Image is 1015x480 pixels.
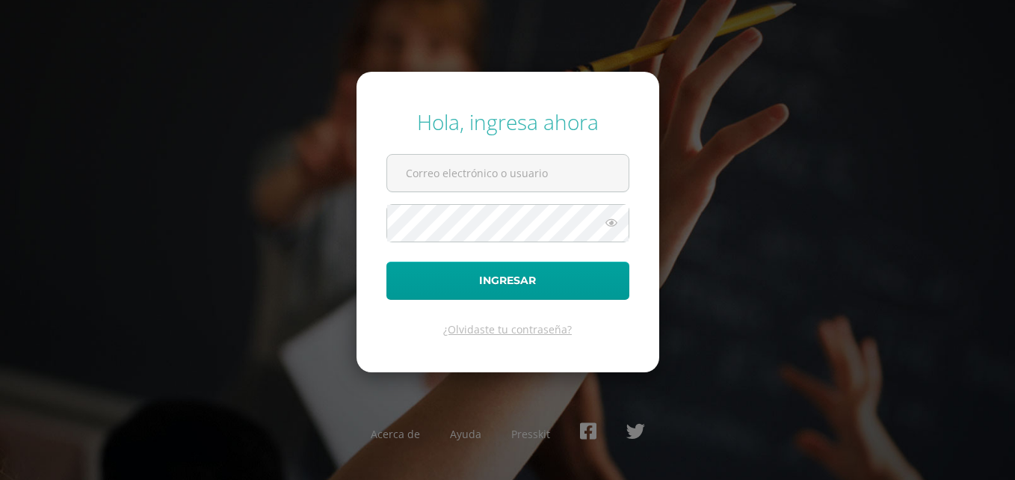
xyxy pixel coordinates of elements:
[443,322,572,336] a: ¿Olvidaste tu contraseña?
[511,427,550,441] a: Presskit
[386,262,629,300] button: Ingresar
[450,427,481,441] a: Ayuda
[386,108,629,136] div: Hola, ingresa ahora
[387,155,629,191] input: Correo electrónico o usuario
[371,427,420,441] a: Acerca de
